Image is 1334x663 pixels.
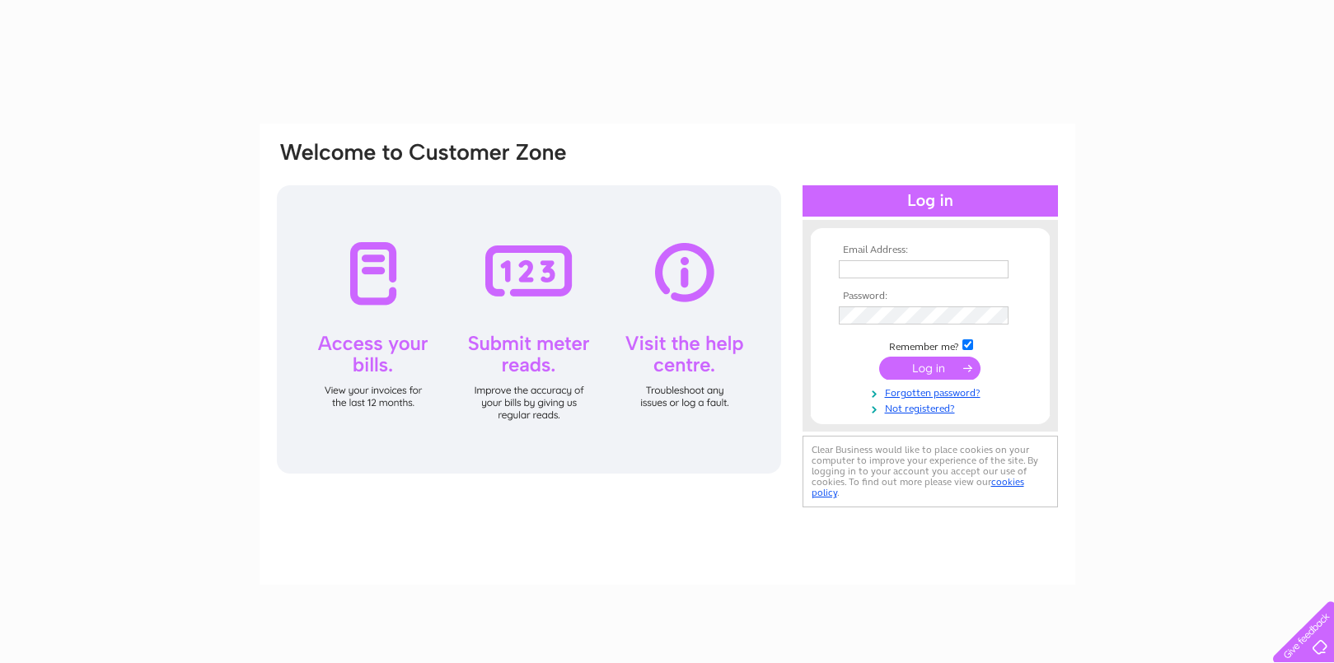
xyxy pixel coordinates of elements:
a: Not registered? [839,399,1026,415]
a: cookies policy [812,476,1024,498]
a: Forgotten password? [839,384,1026,399]
div: Clear Business would like to place cookies on your computer to improve your experience of the sit... [803,436,1058,507]
th: Password: [835,291,1026,302]
input: Submit [879,357,981,380]
th: Email Address: [835,245,1026,256]
td: Remember me? [835,337,1026,353]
